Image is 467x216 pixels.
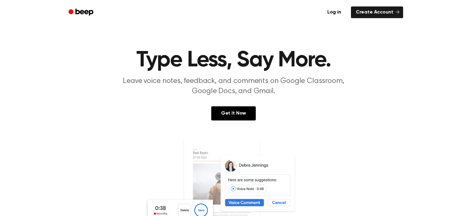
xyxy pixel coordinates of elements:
[76,49,391,71] h1: Type Less, Say More.
[321,5,347,19] a: Log in
[116,76,352,96] p: Leave voice notes, feedback, and comments on Google Classroom, Google Docs, and Gmail.
[64,6,99,18] a: Beep
[211,106,256,120] a: Get It Now
[351,6,403,18] a: Create Account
